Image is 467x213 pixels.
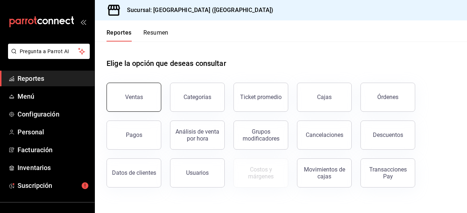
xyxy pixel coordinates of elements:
div: Usuarios [186,169,209,176]
div: Transacciones Pay [365,166,410,180]
span: Facturación [18,145,89,155]
h1: Elige la opción que deseas consultar [107,58,226,69]
button: Categorías [170,83,225,112]
div: Cajas [317,93,332,102]
button: Grupos modificadores [233,121,288,150]
div: Costos y márgenes [238,166,283,180]
button: Contrata inventarios para ver este reporte [233,158,288,188]
div: Pagos [126,131,142,138]
div: Órdenes [377,94,398,100]
button: Ticket promedio [233,83,288,112]
button: Usuarios [170,158,225,188]
span: Reportes [18,74,89,83]
span: Menú [18,91,89,101]
button: Órdenes [360,83,415,112]
button: Ventas [107,83,161,112]
span: Configuración [18,109,89,119]
span: Personal [18,127,89,137]
button: Reportes [107,29,132,42]
div: Descuentos [373,131,403,138]
div: Movimientos de cajas [302,166,347,180]
button: Pagos [107,121,161,150]
a: Pregunta a Parrot AI [5,53,90,60]
button: Pregunta a Parrot AI [8,44,90,59]
button: Datos de clientes [107,158,161,188]
div: navigation tabs [107,29,169,42]
div: Ticket promedio [240,94,282,100]
a: Cajas [297,83,352,112]
div: Análisis de venta por hora [175,128,220,142]
div: Categorías [184,94,211,100]
button: Descuentos [360,121,415,150]
div: Ventas [125,94,143,100]
button: Transacciones Pay [360,158,415,188]
div: Datos de clientes [112,169,156,176]
span: Suscripción [18,181,89,190]
button: Resumen [143,29,169,42]
button: Movimientos de cajas [297,158,352,188]
button: Análisis de venta por hora [170,121,225,150]
button: Cancelaciones [297,121,352,150]
h3: Sucursal: [GEOGRAPHIC_DATA] ([GEOGRAPHIC_DATA]) [121,6,273,15]
div: Cancelaciones [306,131,343,138]
div: Grupos modificadores [238,128,283,142]
span: Inventarios [18,163,89,173]
span: Pregunta a Parrot AI [20,48,78,55]
button: open_drawer_menu [80,19,86,25]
